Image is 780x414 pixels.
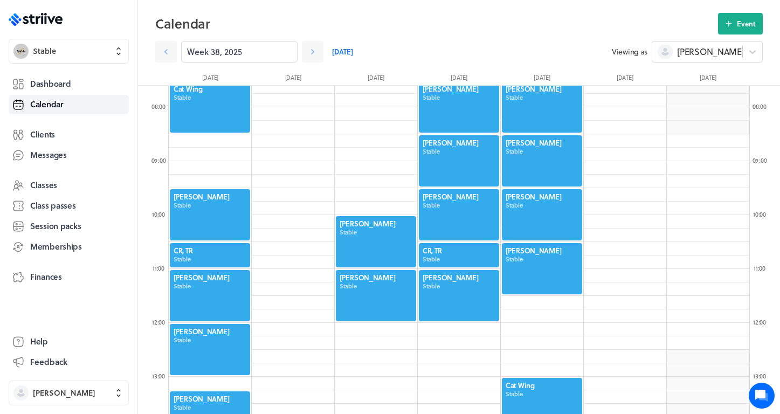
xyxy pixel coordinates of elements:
div: [DATE] [252,73,335,85]
div: [DATE] [418,73,501,85]
div: 13 [148,372,169,380]
div: [DATE] [335,73,418,85]
a: Class passes [9,196,129,216]
span: :00 [157,264,164,273]
span: [PERSON_NAME] [677,46,744,58]
span: Finances [30,271,62,282]
div: [DATE] [583,73,666,85]
h2: We're here to help. Ask us anything! [16,72,199,106]
span: :00 [758,210,766,219]
input: Search articles [31,185,192,207]
a: [DATE] [332,41,353,63]
span: Stable [33,46,56,57]
a: Clients [9,125,129,144]
span: :00 [759,156,767,165]
button: New conversation [17,126,199,147]
div: 09 [148,156,169,164]
h1: Hi [PERSON_NAME] [16,52,199,70]
div: [DATE] [169,73,252,85]
span: :00 [158,102,165,111]
h2: Calendar [155,13,718,34]
span: Class passes [30,200,76,211]
div: 11 [749,264,770,272]
a: Dashboard [9,74,129,94]
span: Memberships [30,241,82,252]
div: [DATE] [500,73,583,85]
div: 13 [749,372,770,380]
img: Stable [13,44,29,59]
button: Feedback [9,353,129,372]
div: 10 [148,210,169,218]
span: :00 [157,210,165,219]
a: Memberships [9,237,129,257]
input: YYYY-M-D [181,41,298,63]
span: :00 [158,156,165,165]
div: 08 [148,102,169,111]
span: Dashboard [30,78,71,89]
button: Event [718,13,763,34]
span: :00 [758,318,766,327]
div: 12 [148,318,169,326]
a: Classes [9,176,129,195]
div: [DATE] [666,73,749,85]
a: Finances [9,267,129,287]
iframe: gist-messenger-bubble-iframe [749,383,775,409]
div: 10 [749,210,770,218]
span: Calendar [30,99,64,110]
span: Classes [30,180,57,191]
a: Session packs [9,217,129,236]
span: :00 [157,318,165,327]
span: Viewing as [612,46,647,57]
div: 11 [148,264,169,272]
span: :00 [758,371,766,381]
a: Help [9,332,129,351]
span: :00 [758,264,765,273]
p: Find an answer quickly [15,168,201,181]
span: :00 [157,371,165,381]
span: Clients [30,129,55,140]
a: Messages [9,146,129,165]
span: Feedback [30,356,67,368]
a: Calendar [9,95,129,114]
span: [PERSON_NAME] [33,388,95,398]
span: Messages [30,149,67,161]
span: Session packs [30,220,81,232]
span: :00 [759,102,767,111]
span: Event [737,19,756,29]
span: Help [30,336,48,347]
button: StableStable [9,39,129,64]
span: New conversation [70,132,129,141]
div: 12 [749,318,770,326]
div: 09 [749,156,770,164]
button: [PERSON_NAME] [9,381,129,405]
div: 08 [749,102,770,111]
